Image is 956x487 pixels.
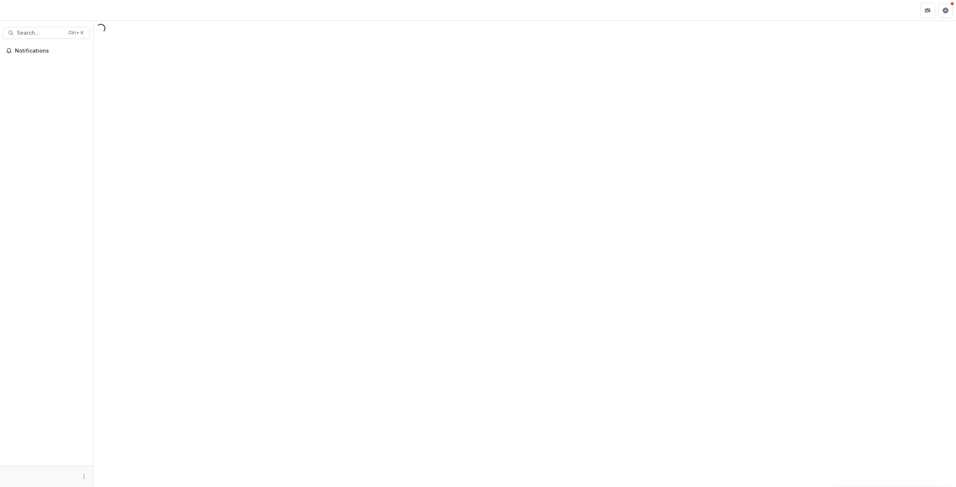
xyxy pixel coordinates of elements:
[15,48,87,54] span: Notifications
[80,472,89,481] button: More
[67,29,85,37] div: Ctrl + K
[3,27,90,39] button: Search...
[920,3,935,18] button: Partners
[938,3,953,18] button: Get Help
[17,30,64,36] span: Search...
[3,45,90,57] button: Notifications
